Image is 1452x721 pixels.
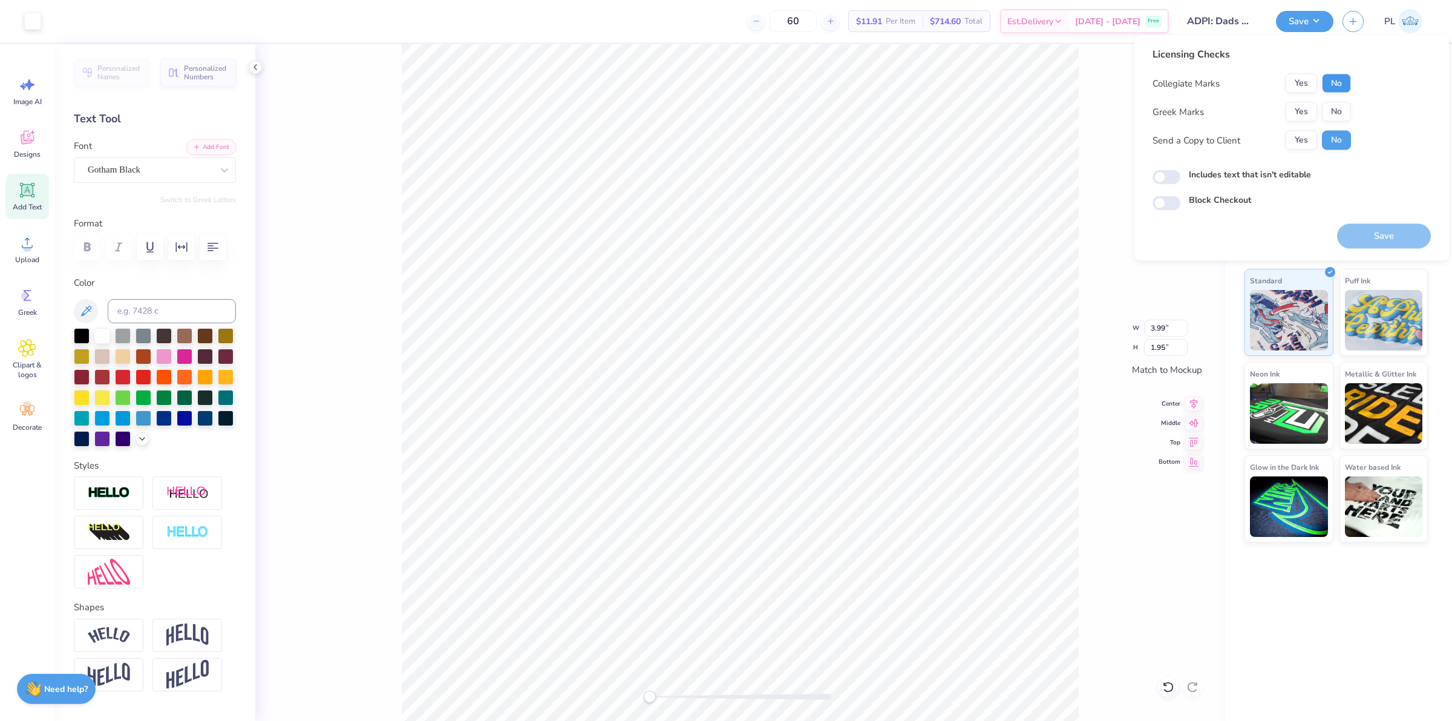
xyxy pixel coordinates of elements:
[1250,476,1328,537] img: Glow in the Dark Ink
[160,59,236,87] button: Personalized Numbers
[1345,290,1423,351] img: Puff Ink
[88,523,130,542] img: 3D Illusion
[97,64,142,81] span: Personalized Names
[14,150,41,159] span: Designs
[186,139,236,155] button: Add Font
[1153,76,1220,90] div: Collegiate Marks
[15,255,39,265] span: Upload
[166,660,209,690] img: Rise
[1379,9,1428,33] a: PL
[166,525,209,539] img: Negative Space
[1345,367,1416,380] span: Metallic & Glitter Ink
[1189,168,1311,181] label: Includes text that isn't editable
[108,299,236,323] input: e.g. 7428 c
[1322,131,1351,150] button: No
[644,691,656,703] div: Accessibility label
[1250,274,1282,287] span: Standard
[1250,383,1328,444] img: Neon Ink
[1345,476,1423,537] img: Water based Ink
[74,459,99,473] label: Styles
[770,10,817,32] input: – –
[1250,367,1280,380] span: Neon Ink
[88,627,130,644] img: Arc
[1345,383,1423,444] img: Metallic & Glitter Ink
[1178,9,1267,33] input: Untitled Design
[1345,274,1370,287] span: Puff Ink
[166,624,209,647] img: Arch
[1398,9,1422,33] img: Pamela Lois Reyes
[1153,133,1240,147] div: Send a Copy to Client
[1322,74,1351,93] button: No
[1384,15,1395,28] span: PL
[7,360,47,380] span: Clipart & logos
[13,97,42,107] span: Image AI
[74,601,104,614] label: Shapes
[1250,461,1319,473] span: Glow in the Dark Ink
[184,64,229,81] span: Personalized Numbers
[44,683,88,695] strong: Need help?
[1159,418,1180,428] span: Middle
[1189,194,1251,206] label: Block Checkout
[13,202,42,212] span: Add Text
[74,111,236,127] div: Text Tool
[18,308,37,317] span: Greek
[1322,102,1351,122] button: No
[74,217,236,231] label: Format
[964,15,983,28] span: Total
[13,423,42,432] span: Decorate
[88,663,130,686] img: Flag
[1250,290,1328,351] img: Standard
[930,15,961,28] span: $714.60
[160,195,236,205] button: Switch to Greek Letters
[88,486,130,500] img: Stroke
[1153,47,1351,62] div: Licensing Checks
[88,559,130,585] img: Free Distort
[1153,105,1204,119] div: Greek Marks
[1276,11,1333,32] button: Save
[1075,15,1140,28] span: [DATE] - [DATE]
[1345,461,1401,473] span: Water based Ink
[886,15,915,28] span: Per Item
[1148,17,1159,25] span: Free
[166,486,209,501] img: Shadow
[1286,102,1317,122] button: Yes
[1159,399,1180,409] span: Center
[856,15,882,28] span: $11.91
[1007,15,1053,28] span: Est. Delivery
[74,139,92,153] label: Font
[74,59,149,87] button: Personalized Names
[74,276,236,290] label: Color
[1286,74,1317,93] button: Yes
[1286,131,1317,150] button: Yes
[1159,457,1180,467] span: Bottom
[1159,438,1180,447] span: Top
